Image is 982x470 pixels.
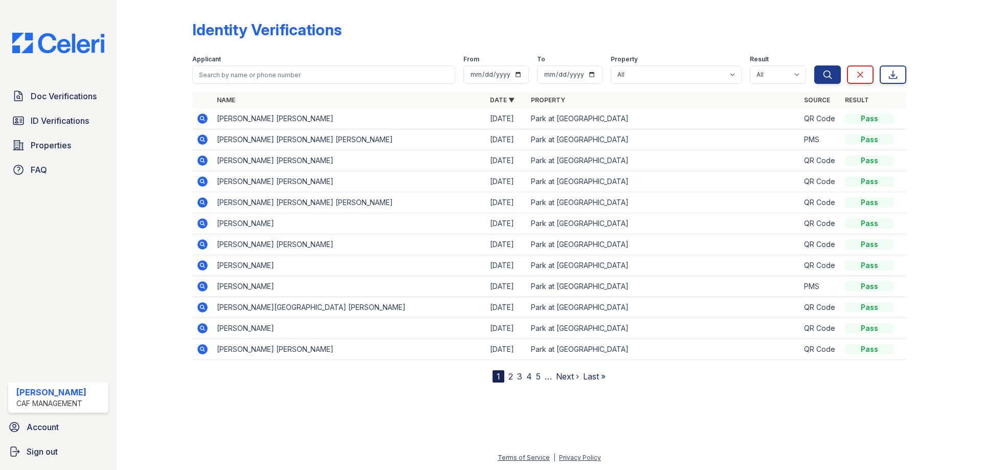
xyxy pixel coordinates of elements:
[527,234,800,255] td: Park at [GEOGRAPHIC_DATA]
[486,255,527,276] td: [DATE]
[527,255,800,276] td: Park at [GEOGRAPHIC_DATA]
[845,344,894,354] div: Pass
[553,454,555,461] div: |
[213,276,486,297] td: [PERSON_NAME]
[486,129,527,150] td: [DATE]
[526,371,532,382] a: 4
[800,108,841,129] td: QR Code
[192,65,455,84] input: Search by name or phone number
[486,276,527,297] td: [DATE]
[800,171,841,192] td: QR Code
[27,445,58,458] span: Sign out
[213,255,486,276] td: [PERSON_NAME]
[845,176,894,187] div: Pass
[27,421,59,433] span: Account
[213,171,486,192] td: [PERSON_NAME] [PERSON_NAME]
[556,371,579,382] a: Next ›
[508,371,513,382] a: 2
[527,339,800,360] td: Park at [GEOGRAPHIC_DATA]
[486,339,527,360] td: [DATE]
[31,139,71,151] span: Properties
[845,302,894,312] div: Pass
[750,55,769,63] label: Result
[800,150,841,171] td: QR Code
[486,192,527,213] td: [DATE]
[800,234,841,255] td: QR Code
[545,370,552,383] span: …
[845,281,894,292] div: Pass
[213,234,486,255] td: [PERSON_NAME] [PERSON_NAME]
[611,55,638,63] label: Property
[213,108,486,129] td: [PERSON_NAME] [PERSON_NAME]
[486,318,527,339] td: [DATE]
[213,192,486,213] td: [PERSON_NAME] [PERSON_NAME] [PERSON_NAME]
[16,398,86,409] div: CAF Management
[16,386,86,398] div: [PERSON_NAME]
[845,135,894,145] div: Pass
[8,135,108,155] a: Properties
[800,213,841,234] td: QR Code
[486,171,527,192] td: [DATE]
[213,213,486,234] td: [PERSON_NAME]
[31,90,97,102] span: Doc Verifications
[493,370,504,383] div: 1
[4,441,113,462] a: Sign out
[527,129,800,150] td: Park at [GEOGRAPHIC_DATA]
[559,454,601,461] a: Privacy Policy
[527,192,800,213] td: Park at [GEOGRAPHIC_DATA]
[192,55,221,63] label: Applicant
[486,213,527,234] td: [DATE]
[527,150,800,171] td: Park at [GEOGRAPHIC_DATA]
[527,276,800,297] td: Park at [GEOGRAPHIC_DATA]
[845,239,894,250] div: Pass
[527,318,800,339] td: Park at [GEOGRAPHIC_DATA]
[490,96,515,104] a: Date ▼
[527,171,800,192] td: Park at [GEOGRAPHIC_DATA]
[486,297,527,318] td: [DATE]
[4,33,113,53] img: CE_Logo_Blue-a8612792a0a2168367f1c8372b55b34899dd931a85d93a1a3d3e32e68fde9ad4.png
[486,108,527,129] td: [DATE]
[527,213,800,234] td: Park at [GEOGRAPHIC_DATA]
[845,197,894,208] div: Pass
[31,164,47,176] span: FAQ
[845,323,894,333] div: Pass
[463,55,479,63] label: From
[845,155,894,166] div: Pass
[800,297,841,318] td: QR Code
[486,150,527,171] td: [DATE]
[536,371,541,382] a: 5
[213,129,486,150] td: [PERSON_NAME] [PERSON_NAME] [PERSON_NAME]
[8,110,108,131] a: ID Verifications
[527,108,800,129] td: Park at [GEOGRAPHIC_DATA]
[4,417,113,437] a: Account
[804,96,830,104] a: Source
[800,276,841,297] td: PMS
[192,20,342,39] div: Identity Verifications
[845,114,894,124] div: Pass
[845,260,894,271] div: Pass
[800,192,841,213] td: QR Code
[217,96,235,104] a: Name
[537,55,545,63] label: To
[213,297,486,318] td: [PERSON_NAME][GEOGRAPHIC_DATA] [PERSON_NAME]
[800,129,841,150] td: PMS
[845,218,894,229] div: Pass
[845,96,869,104] a: Result
[498,454,550,461] a: Terms of Service
[800,339,841,360] td: QR Code
[583,371,606,382] a: Last »
[8,160,108,180] a: FAQ
[800,318,841,339] td: QR Code
[527,297,800,318] td: Park at [GEOGRAPHIC_DATA]
[213,339,486,360] td: [PERSON_NAME] [PERSON_NAME]
[31,115,89,127] span: ID Verifications
[486,234,527,255] td: [DATE]
[800,255,841,276] td: QR Code
[517,371,522,382] a: 3
[213,318,486,339] td: [PERSON_NAME]
[531,96,565,104] a: Property
[213,150,486,171] td: [PERSON_NAME] [PERSON_NAME]
[8,86,108,106] a: Doc Verifications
